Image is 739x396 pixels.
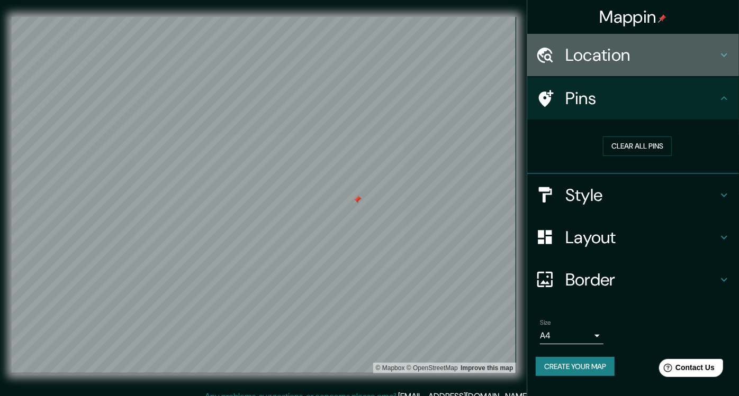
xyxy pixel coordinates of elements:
[12,17,516,373] canvas: Map
[600,6,667,27] h4: Mappin
[527,216,739,259] div: Layout
[565,44,718,66] h4: Location
[461,364,513,372] a: Map feedback
[407,364,458,372] a: OpenStreetMap
[527,259,739,301] div: Border
[565,269,718,290] h4: Border
[565,88,718,109] h4: Pins
[536,357,615,376] button: Create your map
[540,318,551,327] label: Size
[527,174,739,216] div: Style
[527,34,739,76] div: Location
[645,355,727,384] iframe: Help widget launcher
[658,14,666,23] img: pin-icon.png
[565,185,718,206] h4: Style
[565,227,718,248] h4: Layout
[376,364,405,372] a: Mapbox
[540,327,603,344] div: A4
[527,77,739,119] div: Pins
[603,136,672,156] button: Clear all pins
